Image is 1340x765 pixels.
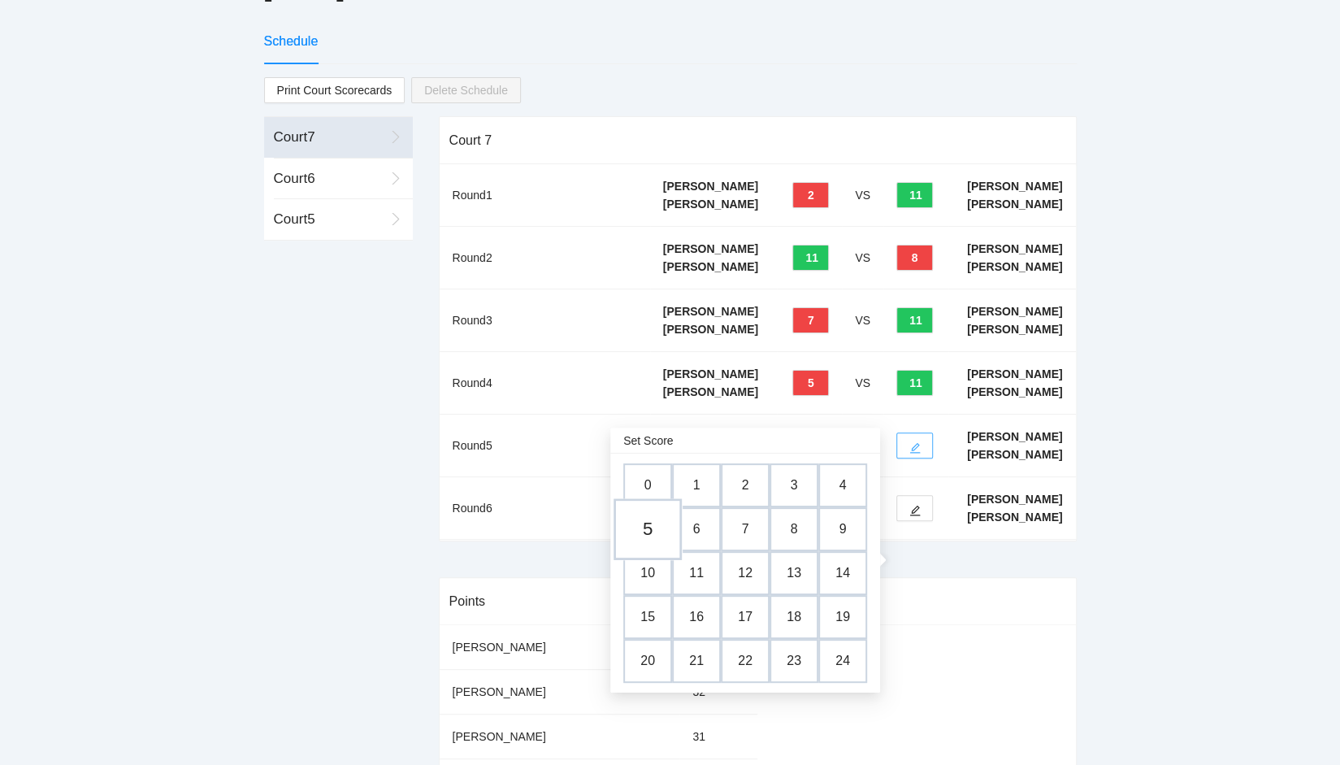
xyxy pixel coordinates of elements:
b: [PERSON_NAME] [663,260,758,273]
td: 5 [614,498,682,560]
b: [PERSON_NAME] [663,180,758,193]
td: 13 [770,551,818,595]
td: 31 [679,715,757,759]
td: [PERSON_NAME] [440,715,680,759]
td: Round 4 [440,352,650,415]
td: 4 [818,463,867,507]
div: Set Score [623,432,673,450]
b: [PERSON_NAME] [663,242,758,255]
b: [PERSON_NAME] [967,198,1062,211]
div: Court 5 [274,209,384,230]
b: [PERSON_NAME] [967,180,1062,193]
b: [PERSON_NAME] [967,242,1062,255]
div: Court 6 [274,168,384,189]
td: [PERSON_NAME] [440,625,680,670]
button: 11 [896,370,933,396]
td: VS [842,164,883,227]
button: edit [896,432,933,459]
div: Court 7 [274,127,384,148]
b: [PERSON_NAME] [967,385,1062,398]
a: Print Court Scorecards [264,77,405,103]
b: [PERSON_NAME] [663,305,758,318]
button: 8 [896,245,933,271]
td: 0 [623,463,672,507]
b: [PERSON_NAME] [967,323,1062,336]
b: [PERSON_NAME] [663,323,758,336]
td: 3 [770,463,818,507]
div: Points [449,578,1066,624]
td: 2 [721,463,770,507]
td: VS [842,289,883,352]
button: 7 [792,307,829,333]
td: Round 2 [440,227,650,289]
td: 6 [672,507,721,551]
span: edit [909,441,921,454]
td: Round 3 [440,289,650,352]
td: [PERSON_NAME] [440,670,680,715]
b: [PERSON_NAME] [663,385,758,398]
td: 21 [672,639,721,683]
td: 11 [672,551,721,595]
td: Round 5 [440,415,650,477]
td: VS [842,415,883,477]
td: 17 [721,595,770,639]
td: Round 6 [440,477,650,540]
b: [PERSON_NAME] [663,367,758,380]
td: 24 [818,639,867,683]
button: 5 [792,370,829,396]
td: 8 [770,507,818,551]
span: Print Court Scorecards [277,78,392,102]
b: [PERSON_NAME] [967,367,1062,380]
td: VS [842,227,883,289]
td: Round 1 [440,164,650,227]
button: 11 [896,182,933,208]
td: 12 [721,551,770,595]
td: 22 [721,639,770,683]
td: 15 [623,595,672,639]
b: [PERSON_NAME] [967,430,1062,443]
td: VS [842,352,883,415]
td: 10 [623,551,672,595]
td: 1 [672,463,721,507]
td: 14 [818,551,867,595]
b: [PERSON_NAME] [967,493,1062,506]
div: Schedule [264,31,319,51]
b: [PERSON_NAME] [967,305,1062,318]
td: 9 [818,507,867,551]
td: 20 [623,639,672,683]
td: 7 [721,507,770,551]
button: 2 [792,182,829,208]
td: 18 [770,595,818,639]
button: edit [896,495,933,521]
b: [PERSON_NAME] [967,260,1062,273]
button: 11 [792,245,829,271]
b: [PERSON_NAME] [663,198,758,211]
td: 19 [818,595,867,639]
td: 16 [672,595,721,639]
div: Court 7 [449,117,1066,163]
td: 23 [770,639,818,683]
button: 11 [896,307,933,333]
b: [PERSON_NAME] [967,448,1062,461]
span: edit [909,504,921,516]
b: [PERSON_NAME] [967,511,1062,524]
